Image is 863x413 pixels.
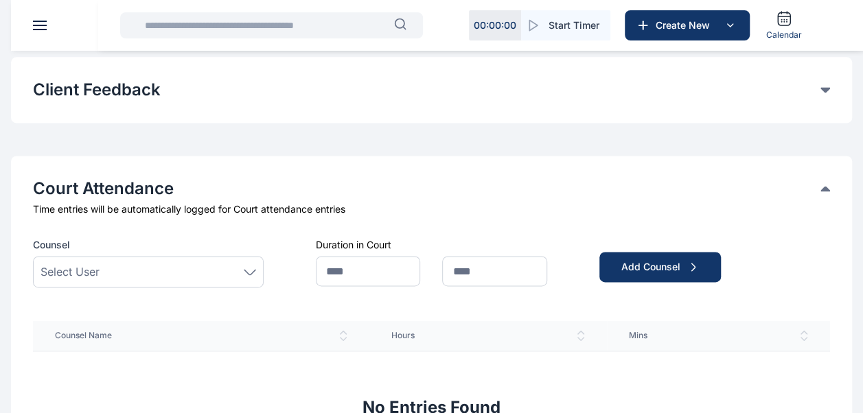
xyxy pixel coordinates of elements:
[33,178,830,200] div: Court Attendance
[761,5,807,46] a: Calendar
[33,238,70,252] span: Counsel
[33,79,830,101] div: Client Feedback
[629,330,808,341] span: Mins
[766,29,802,40] span: Calendar
[33,178,820,200] button: Court Attendance
[474,19,516,32] p: 00 : 00 : 00
[316,239,391,250] label: Duration in Court
[33,202,830,216] div: Time entries will be automatically logged for Court attendance entries
[391,330,585,341] span: Hours
[650,19,722,32] span: Create New
[55,330,347,341] span: Counsel Name
[625,10,750,40] button: Create New
[549,19,599,32] span: Start Timer
[33,79,820,101] button: Client Feedback
[621,260,699,274] div: Add Counsel
[41,263,100,280] span: Select User
[599,252,721,282] button: Add Counsel
[521,10,610,40] button: Start Timer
